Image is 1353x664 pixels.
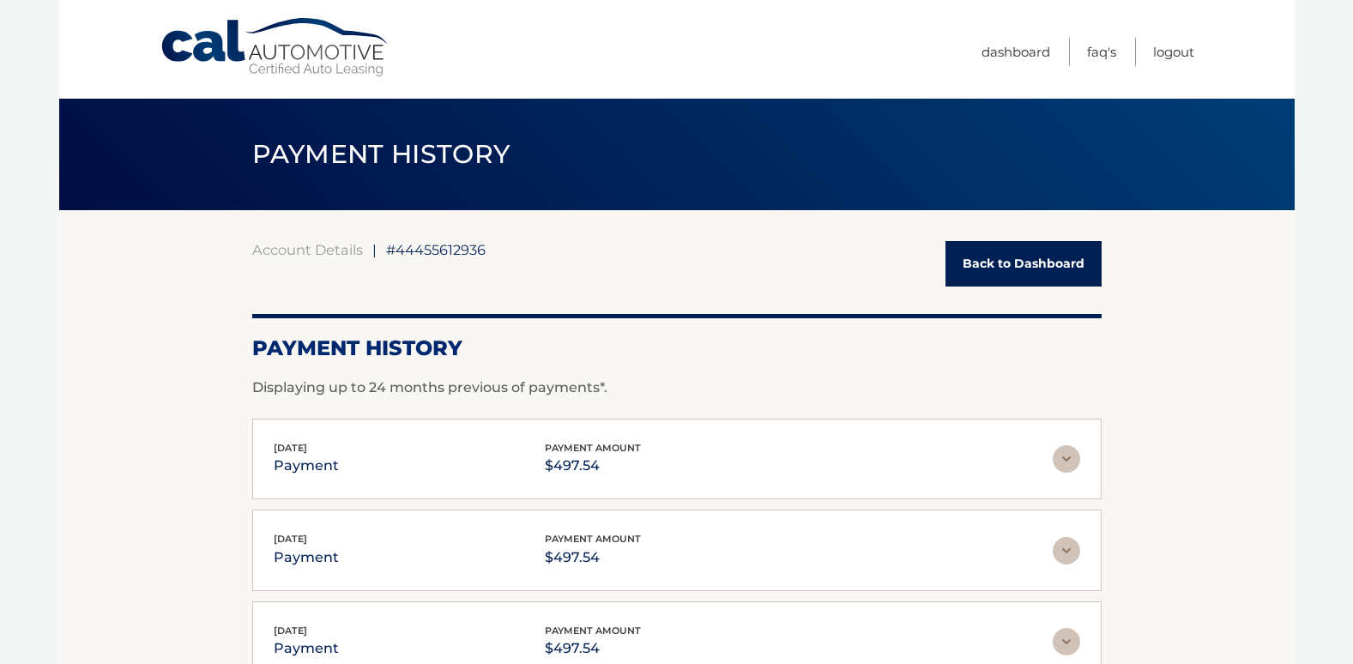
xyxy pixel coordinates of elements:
span: payment amount [545,625,641,637]
p: payment [274,546,339,570]
p: $497.54 [545,546,641,570]
p: payment [274,454,339,478]
span: [DATE] [274,442,307,454]
h2: Payment History [252,335,1102,361]
a: Dashboard [982,38,1050,66]
span: PAYMENT HISTORY [252,138,510,170]
a: Cal Automotive [160,17,391,78]
span: #44455612936 [386,241,486,258]
p: Displaying up to 24 months previous of payments*. [252,377,1102,398]
a: Logout [1153,38,1194,66]
span: payment amount [545,533,641,545]
a: Back to Dashboard [945,241,1102,287]
p: payment [274,637,339,661]
span: payment amount [545,442,641,454]
img: accordion-rest.svg [1053,445,1080,473]
img: accordion-rest.svg [1053,537,1080,564]
span: [DATE] [274,625,307,637]
p: $497.54 [545,454,641,478]
span: | [372,241,377,258]
span: [DATE] [274,533,307,545]
a: FAQ's [1087,38,1116,66]
p: $497.54 [545,637,641,661]
a: Account Details [252,241,363,258]
img: accordion-rest.svg [1053,628,1080,655]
